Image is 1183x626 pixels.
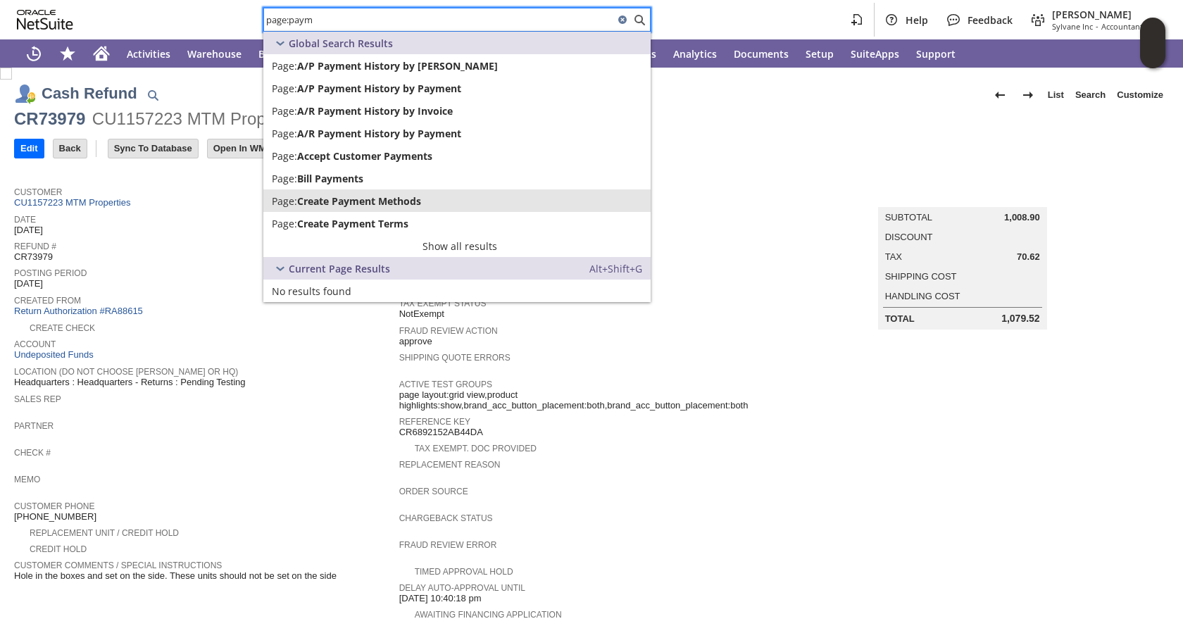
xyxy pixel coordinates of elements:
span: Analytics [673,47,717,61]
span: Page: [272,104,297,118]
a: Customer [14,187,62,197]
a: CU1157223 MTM Properties [14,197,134,208]
a: Recent Records [17,39,51,68]
svg: Search [631,11,648,28]
a: Date [14,215,36,225]
a: Tax [885,251,902,262]
a: Shipping Cost [885,271,957,282]
span: Page: [272,149,297,163]
a: Return Authorization #RA88615 [14,306,143,316]
a: Posting Period [14,268,87,278]
a: Memo [14,475,40,484]
caption: Summary [878,184,1047,207]
h1: Cash Refund [42,82,137,105]
span: Warehouse [187,47,242,61]
span: Setup [806,47,834,61]
span: Support [916,47,956,61]
a: Support [908,39,964,68]
a: Page:Bill Payments [263,167,651,189]
a: SuiteApps [842,39,908,68]
a: Customer Comments / Special Instructions [14,561,222,570]
span: CR73979 [14,251,53,263]
a: Search [1070,84,1111,106]
a: Customer Phone [14,501,94,511]
a: Tax Exempt. Doc Provided [415,444,537,453]
a: Page:Accept Customer Payments [263,144,651,167]
a: Tax Exempt Status [399,299,487,308]
a: Total [885,313,915,324]
a: Partner [14,421,54,431]
a: Analytics [665,39,725,68]
a: Refund # [14,242,56,251]
input: Open In WMC [208,139,279,158]
a: Documents [725,39,797,68]
span: Oracle Guided Learning Widget. To move around, please hold and drag [1140,44,1165,69]
span: Feedback [968,13,1013,27]
span: Sylvane Inc [1052,21,1093,32]
span: Activities [127,47,170,61]
span: [PHONE_NUMBER] [14,511,96,522]
div: CR73979 [14,108,85,130]
a: Billing [250,39,296,68]
span: Hole in the boxes and set on the side. These units should not be set on the side [14,570,337,582]
a: Chargeback Status [399,513,493,523]
a: Page:A/P Payment History by [PERSON_NAME] [263,54,651,77]
span: A/R Payment History by Payment [297,127,461,140]
span: Page: [272,59,297,73]
input: Back [54,139,87,158]
a: Order Source [399,487,468,496]
a: Warehouse [179,39,250,68]
span: Accountant (F1) [1101,21,1158,32]
span: Page: [272,194,297,208]
a: Fraud Review Action [399,326,498,336]
span: Page: [272,82,297,95]
a: Customize [1111,84,1169,106]
span: Help [906,13,928,27]
span: [PERSON_NAME] [1052,8,1158,21]
span: page layout:grid view,product highlights:show,brand_acc_button_placement:both,brand_acc_button_pl... [399,389,777,411]
svg: Home [93,45,110,62]
a: Page:Create Payment Terms [263,212,651,234]
input: Edit [15,139,44,158]
a: Undeposited Funds [14,349,94,360]
a: Active Test Groups [399,380,492,389]
a: Activities [118,39,179,68]
span: Alt+Shift+G [589,262,642,275]
span: - [1096,21,1098,32]
a: Account [14,339,56,349]
a: No results found [263,280,651,302]
span: NotExempt [399,308,444,320]
input: Search [264,11,614,28]
svg: Recent Records [25,45,42,62]
a: Replacement Unit / Credit Hold [30,528,179,538]
span: CR6892152AB44DA [399,427,483,438]
span: Global Search Results [289,37,393,50]
a: Subtotal [885,212,932,223]
a: Shipping Quote Errors [399,353,511,363]
img: Next [1020,87,1037,104]
span: Page: [272,172,297,185]
span: 1,079.52 [1001,313,1040,325]
a: Sales Rep [14,394,61,404]
a: Page:Create Payment Methods [263,189,651,212]
a: Page:A/R Payment History by Invoice [263,99,651,122]
a: Page:A/R Payment History by Payment [263,122,651,144]
a: Created From [14,296,81,306]
div: CU1157223 MTM Properties [92,108,307,130]
a: Home [84,39,118,68]
span: No results found [272,284,351,298]
a: List [1042,84,1070,106]
a: Handling Cost [885,291,960,301]
span: SuiteApps [851,47,899,61]
span: Page: [272,217,297,230]
span: Headquarters : Headquarters - Returns : Pending Testing [14,377,246,388]
svg: logo [17,10,73,30]
span: Create Payment Methods [297,194,421,208]
svg: Shortcuts [59,45,76,62]
a: Setup [797,39,842,68]
div: Shortcuts [51,39,84,68]
span: [DATE] [14,225,43,236]
span: A/P Payment History by [PERSON_NAME] [297,59,498,73]
span: Bill Payments [297,172,363,185]
span: A/R Payment History by Invoice [297,104,453,118]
